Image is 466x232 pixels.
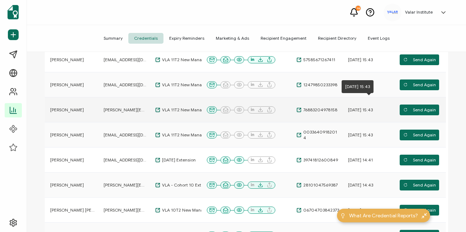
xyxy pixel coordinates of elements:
[104,207,146,213] span: [PERSON_NAME][EMAIL_ADDRESS][PERSON_NAME][DOMAIN_NAME]
[400,155,439,165] button: Send Again
[255,33,312,44] span: Recipient Engagement
[403,180,436,190] span: Send Again
[50,207,95,213] span: [PERSON_NAME] [PERSON_NAME]
[342,80,374,93] div: [DATE] 15:43
[160,57,232,63] span: VLA 11T2 New Manager Program -[DATE]
[160,157,196,163] span: [DATE] Extension
[430,198,466,232] iframe: Chat Widget
[301,57,335,63] span: 57585671267411
[296,129,339,141] a: 00336409182014
[50,132,84,138] span: [PERSON_NAME]
[98,33,128,44] span: Summary
[50,82,84,88] span: [PERSON_NAME]
[104,132,146,138] span: [EMAIL_ADDRESS][DOMAIN_NAME]
[301,207,339,213] span: 06704703842373
[403,54,436,65] span: Send Again
[296,57,335,63] a: 57585671267411
[296,207,339,213] a: 06704703842373
[160,107,232,113] span: VLA 11T2 New Manager Program -[DATE]
[403,79,436,90] span: Send Again
[348,107,373,113] span: [DATE] 15:43
[348,207,373,213] span: [DATE] 12:54
[422,213,427,218] img: minimize-icon.svg
[348,132,373,138] span: [DATE] 15:43
[400,205,439,216] button: Send Again
[301,107,337,113] span: 76883204978158
[301,182,338,188] span: 28101047569387
[348,182,373,188] span: [DATE] 14:43
[301,129,339,141] span: 00336409182014
[403,130,436,140] span: Send Again
[50,182,84,188] span: [PERSON_NAME]
[301,157,338,163] span: 39741812600849
[8,5,19,19] img: sertifier-logomark-colored.svg
[362,33,395,44] span: Event Logs
[387,11,398,14] img: 9d7cedca-7689-4f57-a5df-1b05e96c1e61.svg
[348,157,373,163] span: [DATE] 14:41
[356,6,361,11] div: 18
[163,33,210,44] span: Expiry Reminders
[50,157,84,163] span: [PERSON_NAME]
[403,105,436,115] span: Send Again
[403,155,436,165] span: Send Again
[160,132,232,138] span: VLA 11T2 New Manager Program -[DATE]
[104,107,146,113] span: [PERSON_NAME][EMAIL_ADDRESS][PERSON_NAME][DOMAIN_NAME]
[349,212,418,219] span: What Are Credential Reports?
[301,82,337,88] span: 12479850233398
[400,79,439,90] button: Send Again
[160,82,232,88] span: VLA 11T2 New Manager Program -[DATE]
[296,157,338,163] a: 39741812600849
[400,105,439,115] button: Send Again
[104,82,146,88] span: [EMAIL_ADDRESS][DOMAIN_NAME]
[104,57,146,63] span: [EMAIL_ADDRESS][DOMAIN_NAME]
[296,107,337,113] a: 76883204978158
[400,180,439,190] button: Send Again
[348,57,373,63] span: [DATE] 15:43
[160,182,214,188] span: VLA - Cohort 10 Extension
[400,54,439,65] button: Send Again
[400,130,439,140] button: Send Again
[403,205,436,216] span: Send Again
[296,182,338,188] a: 28101047569387
[296,82,337,88] a: 12479850233398
[104,157,146,163] span: [EMAIL_ADDRESS][DOMAIN_NAME]
[210,33,255,44] span: Marketing & Ads
[50,57,84,63] span: [PERSON_NAME]
[128,33,163,44] span: Credentials
[405,10,433,15] h5: Valar Institute
[312,33,362,44] span: Recipient Directory
[50,107,84,113] span: [PERSON_NAME]
[160,207,232,213] span: VLA 10T2 New Manager Program - [DATE]
[104,182,146,188] span: [PERSON_NAME][EMAIL_ADDRESS][DOMAIN_NAME]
